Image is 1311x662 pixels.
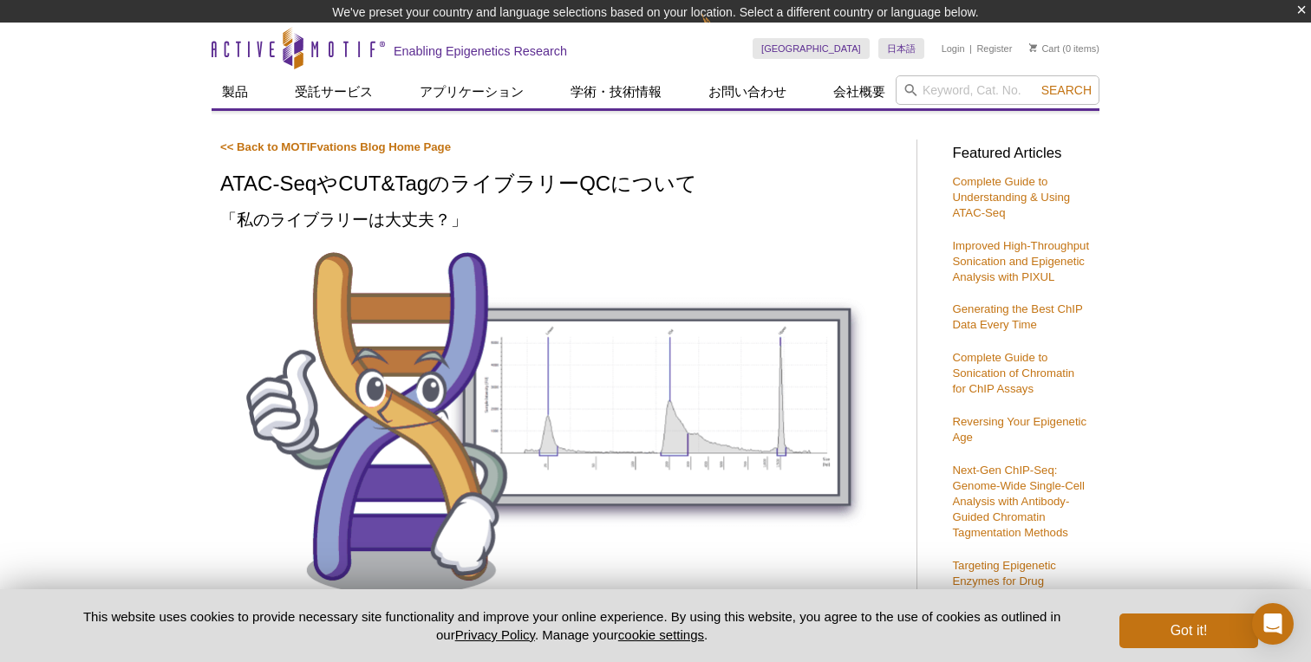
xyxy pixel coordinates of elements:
img: Library QC for ATAC-Seq and CUT&Tag [220,244,899,602]
img: Change Here [701,13,747,54]
h3: Featured Articles [952,146,1091,161]
a: アプリケーション [409,75,534,108]
a: [GEOGRAPHIC_DATA] [753,38,870,59]
a: Reversing Your Epigenetic Age [952,415,1086,444]
h1: ATAC-SeqやCUT&TagのライブラリーQCについて [220,172,899,198]
h2: 「私のライブラリーは大丈夫？」 [220,208,899,231]
button: cookie settings [618,627,704,642]
a: << Back to MOTIFvations Blog Home Page [220,140,451,153]
button: Search [1036,82,1097,98]
p: This website uses cookies to provide necessary site functionality and improve your online experie... [53,607,1091,644]
a: Cart [1029,42,1060,55]
a: Improved High-Throughput Sonication and Epigenetic Analysis with PIXUL [952,239,1089,283]
a: Privacy Policy [455,627,535,642]
input: Keyword, Cat. No. [896,75,1099,105]
li: (0 items) [1029,38,1099,59]
a: Generating the Best ChIP Data Every Time [952,302,1082,331]
a: 製品 [212,75,258,108]
a: Complete Guide to Sonication of Chromatin for ChIP Assays [952,351,1074,395]
a: お問い合わせ [698,75,797,108]
h2: Enabling Epigenetics Research [394,43,567,59]
a: Login [942,42,965,55]
a: 学術・技術情報 [560,75,672,108]
img: Your Cart [1029,43,1037,52]
a: 会社概要 [823,75,896,108]
a: 日本語 [878,38,924,59]
button: Got it! [1119,613,1258,648]
span: Search [1041,83,1092,97]
a: 受託サービス [284,75,383,108]
li: | [969,38,972,59]
a: Next-Gen ChIP-Seq: Genome-Wide Single-Cell Analysis with Antibody-Guided Chromatin Tagmentation M... [952,464,1084,539]
a: Complete Guide to Understanding & Using ATAC-Seq [952,175,1070,219]
a: Register [976,42,1012,55]
div: Open Intercom Messenger [1252,603,1294,645]
a: Targeting Epigenetic Enzymes for Drug Discovery & Development [952,559,1084,603]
